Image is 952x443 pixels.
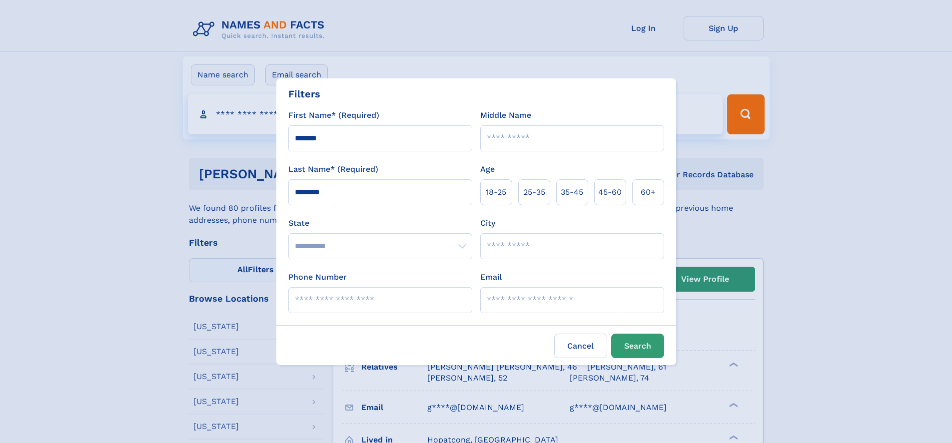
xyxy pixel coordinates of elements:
label: First Name* (Required) [288,109,379,121]
label: Phone Number [288,271,347,283]
span: 45‑60 [598,186,622,198]
label: Middle Name [480,109,531,121]
div: Filters [288,86,320,101]
label: Email [480,271,502,283]
span: 60+ [641,186,656,198]
label: City [480,217,495,229]
label: State [288,217,472,229]
label: Last Name* (Required) [288,163,378,175]
span: 35‑45 [561,186,583,198]
span: 18‑25 [486,186,506,198]
button: Search [611,334,664,358]
label: Age [480,163,495,175]
span: 25‑35 [523,186,545,198]
label: Cancel [554,334,607,358]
